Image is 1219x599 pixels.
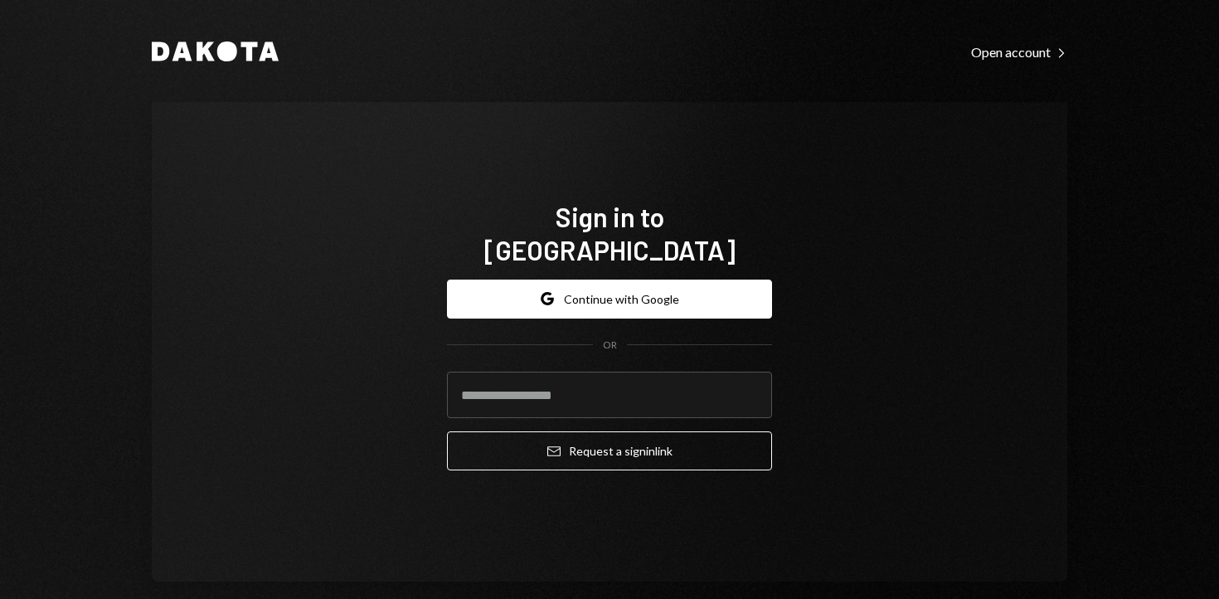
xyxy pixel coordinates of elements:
[447,280,772,319] button: Continue with Google
[603,338,617,353] div: OR
[971,44,1067,61] div: Open account
[447,431,772,470] button: Request a signinlink
[971,42,1067,61] a: Open account
[447,200,772,266] h1: Sign in to [GEOGRAPHIC_DATA]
